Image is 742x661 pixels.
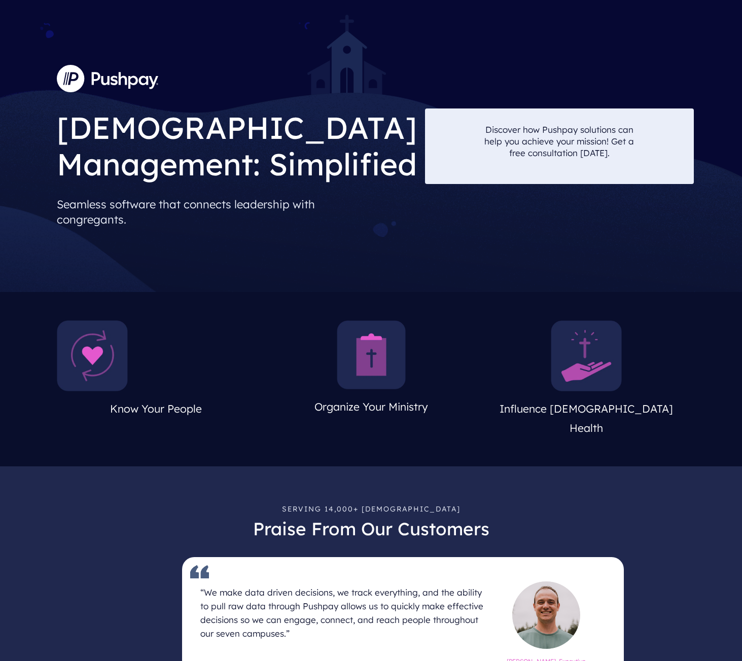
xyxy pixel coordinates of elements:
[57,193,417,231] p: Seamless software that connects leadership with congregants.
[57,101,417,185] h1: [DEMOGRAPHIC_DATA] Management: Simplified
[57,518,686,549] h3: Praise From Our Customers
[500,402,673,434] span: Influence [DEMOGRAPHIC_DATA] Health
[314,400,428,413] span: Organize Your Ministry
[57,499,686,518] p: Serving 14,000+ [DEMOGRAPHIC_DATA]
[484,124,634,159] p: Discover how Pushpay solutions can help you achieve your mission! Get a free consultation [DATE].
[200,581,492,645] h4: “We make data driven decisions, we track everything, and the ability to pull raw data through Pus...
[110,402,202,415] span: Know Your People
